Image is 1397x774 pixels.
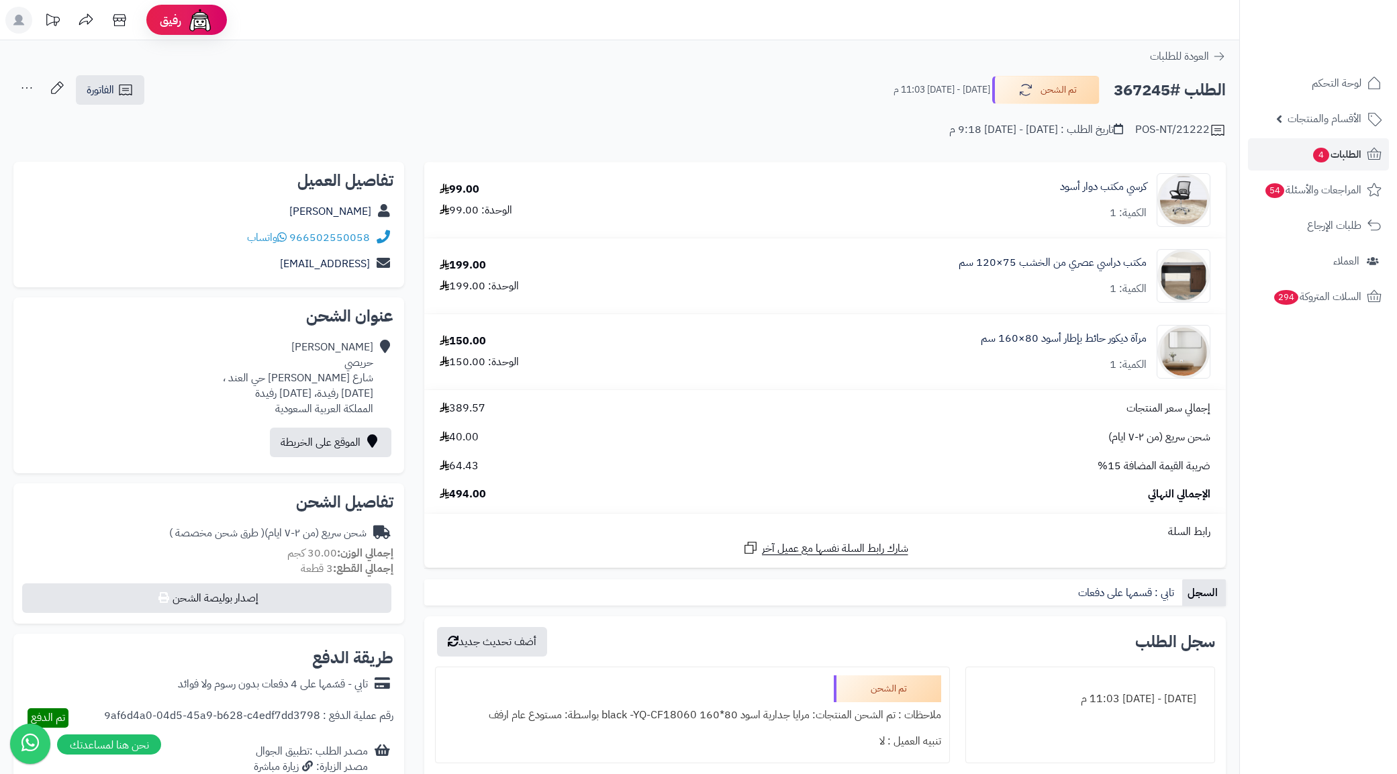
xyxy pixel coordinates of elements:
[1157,249,1210,303] img: 1751106397-1-90x90.jpg
[301,561,393,577] small: 3 قطعة
[1108,430,1210,445] span: شحن سريع (من ٢-٧ ايام)
[1157,325,1210,379] img: 1753778503-1-90x90.jpg
[1157,173,1210,227] img: 1747294236-1-90x90.jpg
[834,675,941,702] div: تم الشحن
[160,12,181,28] span: رفيق
[104,708,393,728] div: رقم عملية الدفع : 9af6d4a0-04d5-45a9-b628-c4edf7dd3798
[1288,109,1361,128] span: الأقسام والمنتجات
[1110,357,1147,373] div: الكمية: 1
[440,487,486,502] span: 494.00
[87,82,114,98] span: الفاتورة
[287,545,393,561] small: 30.00 كجم
[981,331,1147,346] a: مرآة ديكور حائط بإطار أسود 80×160 سم
[894,83,990,97] small: [DATE] - [DATE] 11:03 م
[1110,281,1147,297] div: الكمية: 1
[1073,579,1182,606] a: تابي : قسمها على دفعات
[440,203,512,218] div: الوحدة: 99.00
[440,458,479,474] span: 64.43
[1060,179,1147,195] a: كرسي مكتب دوار أسود
[430,524,1220,540] div: رابط السلة
[1110,205,1147,221] div: الكمية: 1
[1248,67,1389,99] a: لوحة التحكم
[959,255,1147,271] a: مكتب دراسي عصري من الخشب 75×120 سم
[1274,290,1298,305] span: 294
[1135,122,1226,138] div: POS-NT/21222
[24,173,393,189] h2: تفاصيل العميل
[312,650,393,666] h2: طريقة الدفع
[280,256,370,272] a: [EMAIL_ADDRESS]
[223,340,373,416] div: [PERSON_NAME] حريصي شارع [PERSON_NAME] حي العند ، [DATE] رفيدة، [DATE] رفيدة المملكة العربية السع...
[1312,145,1361,164] span: الطلبات
[1248,245,1389,277] a: العملاء
[169,526,367,541] div: شحن سريع (من ٢-٧ ايام)
[247,230,287,246] a: واتساب
[440,279,519,294] div: الوحدة: 199.00
[762,541,908,557] span: شارك رابط السلة نفسها مع عميل آخر
[1312,74,1361,93] span: لوحة التحكم
[187,7,213,34] img: ai-face.png
[440,354,519,370] div: الوحدة: 150.00
[337,545,393,561] strong: إجمالي الوزن:
[440,401,485,416] span: 389.57
[31,710,65,726] span: تم الدفع
[444,702,941,728] div: ملاحظات : تم الشحن المنتجات: مرايا جدارية اسود 80*160 black -YQ-CF18060 بواسطة: مستودع عام ارفف
[22,583,391,613] button: إصدار بوليصة الشحن
[1273,287,1361,306] span: السلات المتروكة
[1333,252,1359,271] span: العملاء
[1265,183,1284,198] span: 54
[1313,148,1329,162] span: 4
[742,540,908,557] a: شارك رابط السلة نفسها مع عميل آخر
[992,76,1100,104] button: تم الشحن
[1126,401,1210,416] span: إجمالي سعر المنتجات
[440,430,479,445] span: 40.00
[974,686,1206,712] div: [DATE] - [DATE] 11:03 م
[178,677,368,692] div: تابي - قسّمها على 4 دفعات بدون رسوم ولا فوائد
[440,258,486,273] div: 199.00
[437,627,547,657] button: أضف تحديث جديد
[1248,209,1389,242] a: طلبات الإرجاع
[169,525,264,541] span: ( طرق شحن مخصصة )
[76,75,144,105] a: الفاتورة
[24,494,393,510] h2: تفاصيل الشحن
[1098,458,1210,474] span: ضريبة القيمة المضافة 15%
[1248,138,1389,171] a: الطلبات4
[270,428,391,457] a: الموقع على الخريطة
[949,122,1123,138] div: تاريخ الطلب : [DATE] - [DATE] 9:18 م
[1264,181,1361,199] span: المراجعات والأسئلة
[1150,48,1226,64] a: العودة للطلبات
[289,230,370,246] a: 966502550058
[1306,38,1384,66] img: logo-2.png
[440,182,479,197] div: 99.00
[1150,48,1209,64] span: العودة للطلبات
[1114,77,1226,104] h2: الطلب #367245
[36,7,69,37] a: تحديثات المنصة
[1135,634,1215,650] h3: سجل الطلب
[1148,487,1210,502] span: الإجمالي النهائي
[1307,216,1361,235] span: طلبات الإرجاع
[1248,281,1389,313] a: السلات المتروكة294
[440,334,486,349] div: 150.00
[444,728,941,755] div: تنبيه العميل : لا
[333,561,393,577] strong: إجمالي القطع:
[24,308,393,324] h2: عنوان الشحن
[1248,174,1389,206] a: المراجعات والأسئلة54
[289,203,371,220] a: [PERSON_NAME]
[1182,579,1226,606] a: السجل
